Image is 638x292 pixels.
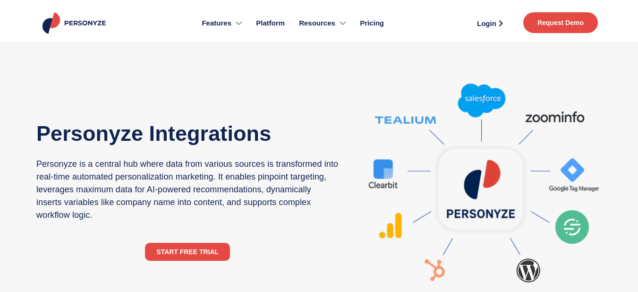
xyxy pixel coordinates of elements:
a: Request Demo [523,12,598,33]
a: Resources [292,5,353,42]
span: Features [202,18,231,29]
span: Login [477,20,496,27]
span: Pricing [360,18,384,29]
a: Pricing [353,5,391,42]
a: START FREE TRIAL [145,243,230,261]
span: START FREE TRIAL [156,249,219,255]
h1: Personyze Integrations [36,119,339,148]
span: Request Demo [537,19,584,26]
span: Platform [256,18,285,29]
p: Personyze is a central hub where data from various sources is transformed into real-time automate... [36,158,339,222]
span: Resources [299,18,335,29]
a: Features [195,5,249,42]
img: Personyze logo [41,12,110,34]
a: Login [466,16,514,30]
a: Platform [249,5,292,42]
